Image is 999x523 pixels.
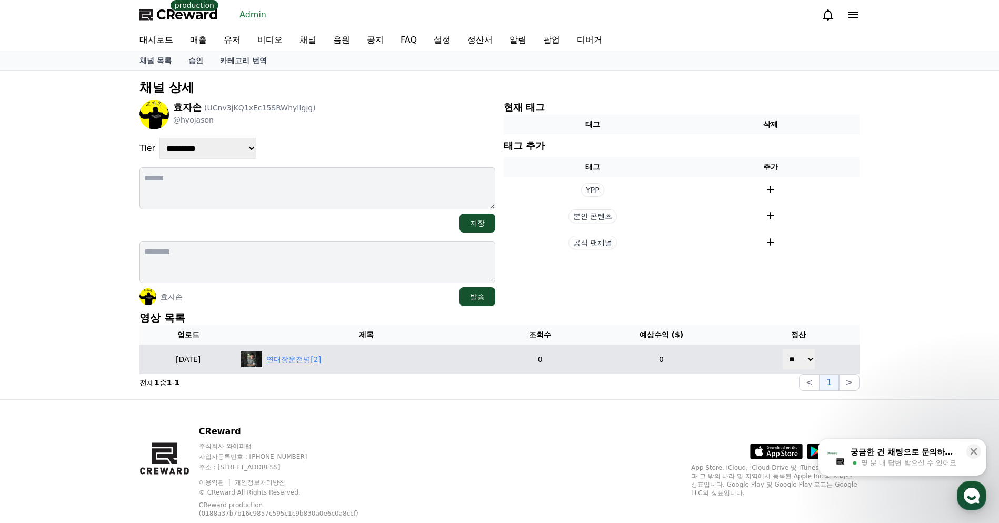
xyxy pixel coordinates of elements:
p: CReward [199,425,384,438]
a: 채널 [291,29,325,51]
span: 공식 팬채널 [568,236,617,249]
a: 유저 [215,29,249,51]
p: 주식회사 와이피랩 [199,442,384,450]
button: 발송 [459,287,495,306]
th: 태그 [504,115,682,134]
a: 홈 [3,334,69,360]
strong: 1 [175,378,180,387]
button: 1 [820,374,838,391]
a: 정산서 [459,29,501,51]
a: 설정 [136,334,202,360]
button: < [799,374,820,391]
a: FAQ [392,29,425,51]
a: 매출 [182,29,215,51]
td: 0 [495,345,585,374]
strong: 1 [154,378,159,387]
img: 효자손 [139,288,156,305]
p: 채널 상세 [139,79,860,96]
p: Tier [139,142,155,155]
span: (UCnv3jKQ1xEc15SRWhyIIgjg) [204,104,316,112]
a: 비디오 [249,29,291,51]
th: 예상수익 ($) [585,325,738,345]
a: 대화 [69,334,136,360]
a: 연대장운전병[2] 연대장운전병[2] [241,351,491,367]
a: 대시보드 [131,29,182,51]
p: App Store, iCloud, iCloud Drive 및 iTunes Store는 미국과 그 밖의 나라 및 지역에서 등록된 Apple Inc.의 서비스 상표입니다. Goo... [691,464,860,497]
a: CReward [139,6,218,23]
span: YPP [581,183,604,197]
th: 조회수 [495,325,585,345]
p: 전체 중 - [139,377,179,388]
td: [DATE] [139,345,237,374]
a: 개인정보처리방침 [235,479,285,486]
span: 홈 [33,349,39,358]
span: 효자손 [173,102,202,113]
button: 저장 [459,214,495,233]
th: 삭제 [682,115,860,134]
a: 공지 [358,29,392,51]
p: 태그 추가 [504,138,545,153]
p: CReward production (0188a37b7b16c9857c595c1c9b830a0e6c0a8ccf) [199,501,367,518]
th: 업로드 [139,325,237,345]
th: 태그 [504,157,682,177]
div: 연대장운전병[2] [266,354,321,365]
a: 알림 [501,29,535,51]
a: 팝업 [535,29,568,51]
th: 추가 [682,157,860,177]
a: 디버거 [568,29,611,51]
span: 본인 콘텐츠 [568,209,617,223]
a: 채널 목록 [131,51,180,70]
a: 이용약관 [199,479,232,486]
p: 주소 : [STREET_ADDRESS] [199,463,384,471]
p: 현재 태그 [504,100,860,115]
strong: 1 [167,378,172,387]
a: 카테고리 번역 [212,51,275,70]
th: 정산 [738,325,860,345]
p: @hyojason [173,115,316,125]
p: 효자손 [161,291,183,302]
th: 제목 [237,325,495,345]
a: 설정 [425,29,459,51]
img: 연대장운전병[2] [241,351,262,367]
a: Admin [235,6,271,23]
img: 효자손 [139,100,169,129]
a: 음원 [325,29,358,51]
a: 승인 [180,51,212,70]
span: 설정 [163,349,175,358]
p: 영상 목록 [139,310,860,325]
p: 사업자등록번호 : [PHONE_NUMBER] [199,452,384,461]
span: CReward [156,6,218,23]
p: © CReward All Rights Reserved. [199,488,384,497]
td: 0 [585,345,738,374]
span: 대화 [96,350,109,358]
button: > [839,374,860,391]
